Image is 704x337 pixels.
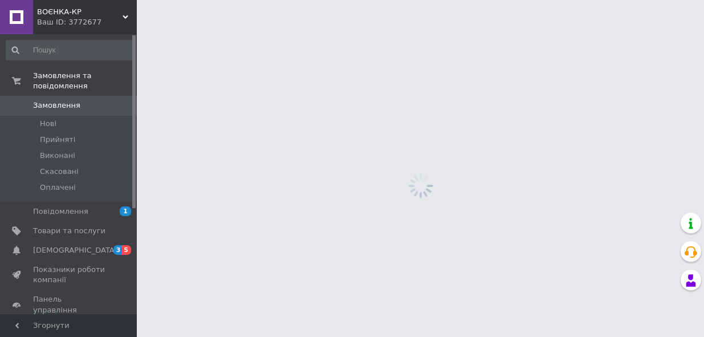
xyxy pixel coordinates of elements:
[40,182,76,193] span: Оплачені
[33,265,105,285] span: Показники роботи компанії
[6,40,134,60] input: Пошук
[40,167,79,177] span: Скасовані
[40,151,75,161] span: Виконані
[37,7,123,17] span: ВОЄНКА-КР
[122,245,131,255] span: 5
[33,100,80,111] span: Замовлення
[37,17,137,27] div: Ваш ID: 3772677
[405,170,436,201] img: spinner_grey-bg-hcd09dd2d8f1a785e3413b09b97f8118e7.gif
[120,206,131,216] span: 1
[33,71,137,91] span: Замовлення та повідомлення
[113,245,123,255] span: 3
[33,245,117,255] span: [DEMOGRAPHIC_DATA]
[40,135,75,145] span: Прийняті
[33,226,105,236] span: Товари та послуги
[33,294,105,315] span: Панель управління
[40,119,56,129] span: Нові
[33,206,88,217] span: Повідомлення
